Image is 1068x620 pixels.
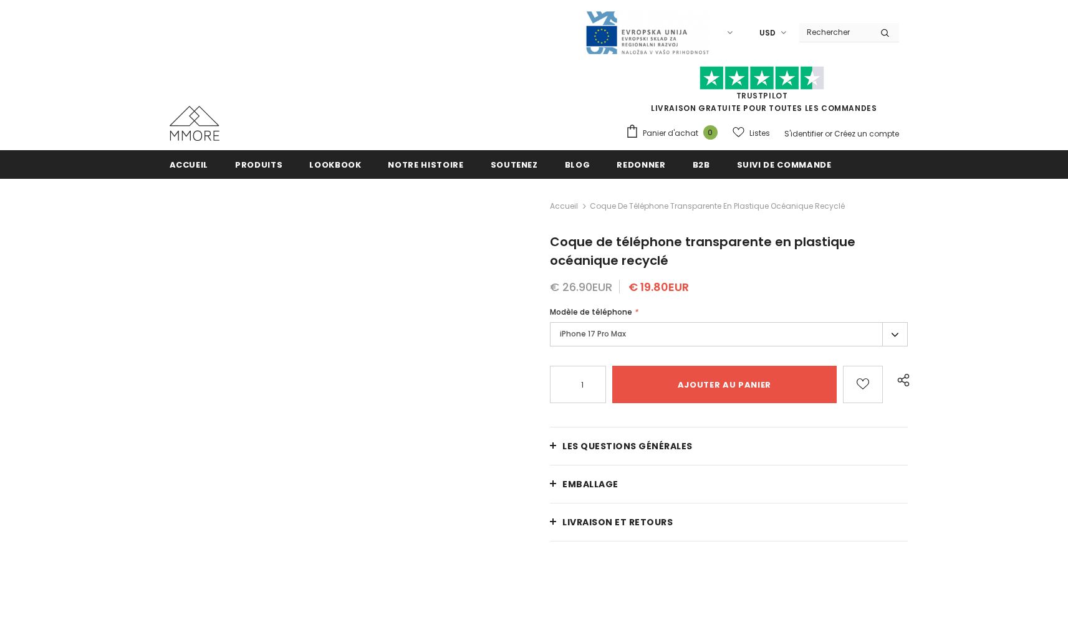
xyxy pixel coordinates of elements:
[170,106,219,141] img: Cas MMORE
[235,159,282,171] span: Produits
[703,125,718,140] span: 0
[617,150,665,178] a: Redonner
[170,150,209,178] a: Accueil
[799,23,871,41] input: Search Site
[585,10,710,55] img: Javni Razpis
[550,503,908,541] a: Livraison et retours
[491,159,538,171] span: soutenez
[565,159,590,171] span: Blog
[625,124,724,143] a: Panier d'achat 0
[550,307,632,317] span: Modèle de téléphone
[628,279,689,295] span: € 19.80EUR
[737,159,832,171] span: Suivi de commande
[693,150,710,178] a: B2B
[170,159,209,171] span: Accueil
[759,27,776,39] span: USD
[550,279,612,295] span: € 26.90EUR
[388,159,463,171] span: Notre histoire
[550,233,855,269] span: Coque de téléphone transparente en plastique océanique recyclé
[733,122,770,144] a: Listes
[834,128,899,139] a: Créez un compte
[737,150,832,178] a: Suivi de commande
[550,465,908,503] a: EMBALLAGE
[491,150,538,178] a: soutenez
[309,159,361,171] span: Lookbook
[309,150,361,178] a: Lookbook
[643,127,698,140] span: Panier d'achat
[700,66,824,90] img: Faites confiance aux étoiles pilotes
[612,366,836,403] input: Ajouter au panier
[550,427,908,465] a: Les questions générales
[388,150,463,178] a: Notre histoire
[550,199,578,214] a: Accueil
[625,72,899,113] span: LIVRAISON GRATUITE POUR TOUTES LES COMMANDES
[562,516,673,528] span: Livraison et retours
[784,128,823,139] a: S'identifier
[562,440,693,452] span: Les questions générales
[565,150,590,178] a: Blog
[585,27,710,37] a: Javni Razpis
[617,159,665,171] span: Redonner
[736,90,788,101] a: TrustPilot
[693,159,710,171] span: B2B
[590,199,845,214] span: Coque de téléphone transparente en plastique océanique recyclé
[749,127,770,140] span: Listes
[562,478,618,490] span: EMBALLAGE
[825,128,832,139] span: or
[235,150,282,178] a: Produits
[550,322,908,346] label: iPhone 17 Pro Max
